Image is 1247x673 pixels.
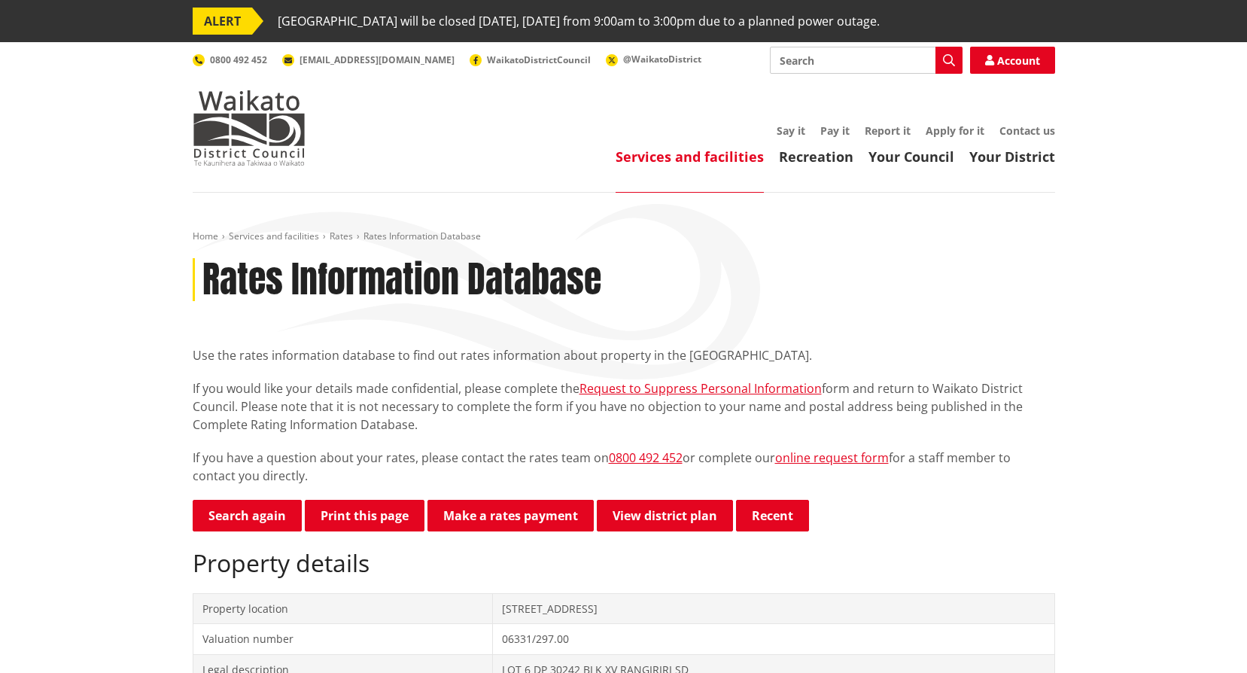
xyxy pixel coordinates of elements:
h1: Rates Information Database [202,258,601,302]
button: Recent [736,500,809,531]
a: Say it [777,123,805,138]
a: Pay it [820,123,850,138]
img: Waikato District Council - Te Kaunihera aa Takiwaa o Waikato [193,90,306,166]
a: Rates [330,230,353,242]
a: Apply for it [926,123,984,138]
a: Make a rates payment [427,500,594,531]
span: WaikatoDistrictCouncil [487,53,591,66]
td: Valuation number [193,624,493,655]
td: [STREET_ADDRESS] [493,593,1054,624]
p: If you would like your details made confidential, please complete the form and return to Waikato ... [193,379,1055,434]
span: ALERT [193,8,252,35]
span: [EMAIL_ADDRESS][DOMAIN_NAME] [300,53,455,66]
input: Search input [770,47,963,74]
h2: Property details [193,549,1055,577]
span: Rates Information Database [363,230,481,242]
a: Report it [865,123,911,138]
a: Recreation [779,148,853,166]
a: [EMAIL_ADDRESS][DOMAIN_NAME] [282,53,455,66]
a: 0800 492 452 [193,53,267,66]
a: Home [193,230,218,242]
a: online request form [775,449,889,466]
a: Your Council [868,148,954,166]
a: View district plan [597,500,733,531]
nav: breadcrumb [193,230,1055,243]
p: Use the rates information database to find out rates information about property in the [GEOGRAPHI... [193,346,1055,364]
a: WaikatoDistrictCouncil [470,53,591,66]
a: Search again [193,500,302,531]
a: 0800 492 452 [609,449,683,466]
span: 0800 492 452 [210,53,267,66]
a: @WaikatoDistrict [606,53,701,65]
span: [GEOGRAPHIC_DATA] will be closed [DATE], [DATE] from 9:00am to 3:00pm due to a planned power outage. [278,8,880,35]
td: 06331/297.00 [493,624,1054,655]
a: Account [970,47,1055,74]
span: @WaikatoDistrict [623,53,701,65]
a: Contact us [999,123,1055,138]
button: Print this page [305,500,424,531]
td: Property location [193,593,493,624]
a: Your District [969,148,1055,166]
a: Request to Suppress Personal Information [579,380,822,397]
a: Services and facilities [616,148,764,166]
a: Services and facilities [229,230,319,242]
p: If you have a question about your rates, please contact the rates team on or complete our for a s... [193,449,1055,485]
